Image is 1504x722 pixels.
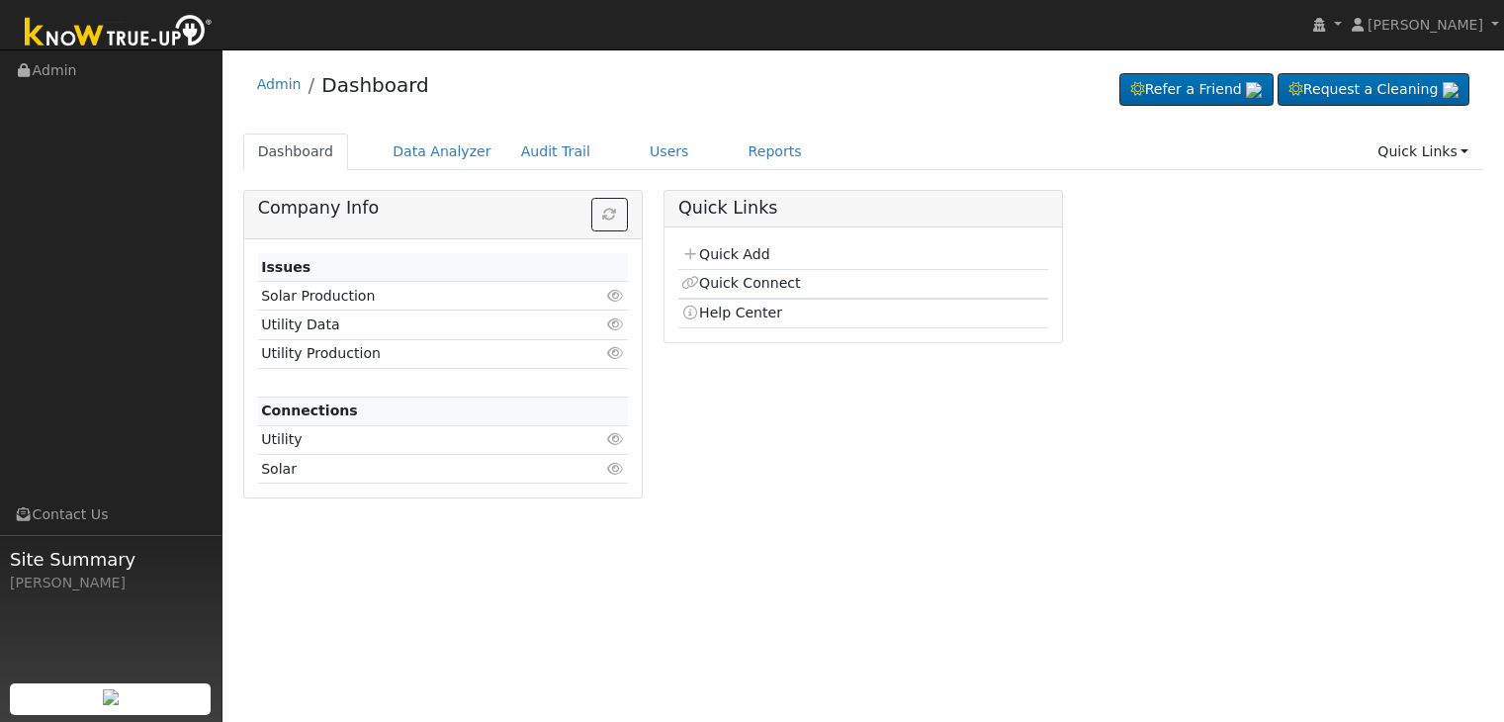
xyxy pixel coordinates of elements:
a: Refer a Friend [1119,73,1274,107]
a: Dashboard [243,134,349,170]
a: Help Center [681,305,782,320]
strong: Connections [261,403,358,418]
td: Solar Production [258,282,569,311]
a: Request a Cleaning [1278,73,1469,107]
div: [PERSON_NAME] [10,573,212,593]
span: Site Summary [10,546,212,573]
i: Click to view [607,346,625,360]
td: Utility Data [258,311,569,339]
strong: Issues [261,259,310,275]
a: Admin [257,76,302,92]
td: Utility [258,425,569,454]
a: Quick Connect [681,275,800,291]
h5: Company Info [258,198,628,219]
i: Click to view [607,432,625,446]
a: Audit Trail [506,134,605,170]
i: Click to view [607,317,625,331]
a: Quick Add [681,246,769,262]
img: retrieve [1246,82,1262,98]
a: Data Analyzer [378,134,506,170]
img: retrieve [103,689,119,705]
img: retrieve [1443,82,1459,98]
img: Know True-Up [15,11,222,55]
i: Click to view [607,289,625,303]
h5: Quick Links [678,198,1048,219]
td: Utility Production [258,339,569,368]
a: Reports [734,134,817,170]
a: Quick Links [1363,134,1483,170]
span: [PERSON_NAME] [1368,17,1483,33]
a: Dashboard [321,73,429,97]
td: Solar [258,455,569,484]
i: Click to view [607,462,625,476]
a: Users [635,134,704,170]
